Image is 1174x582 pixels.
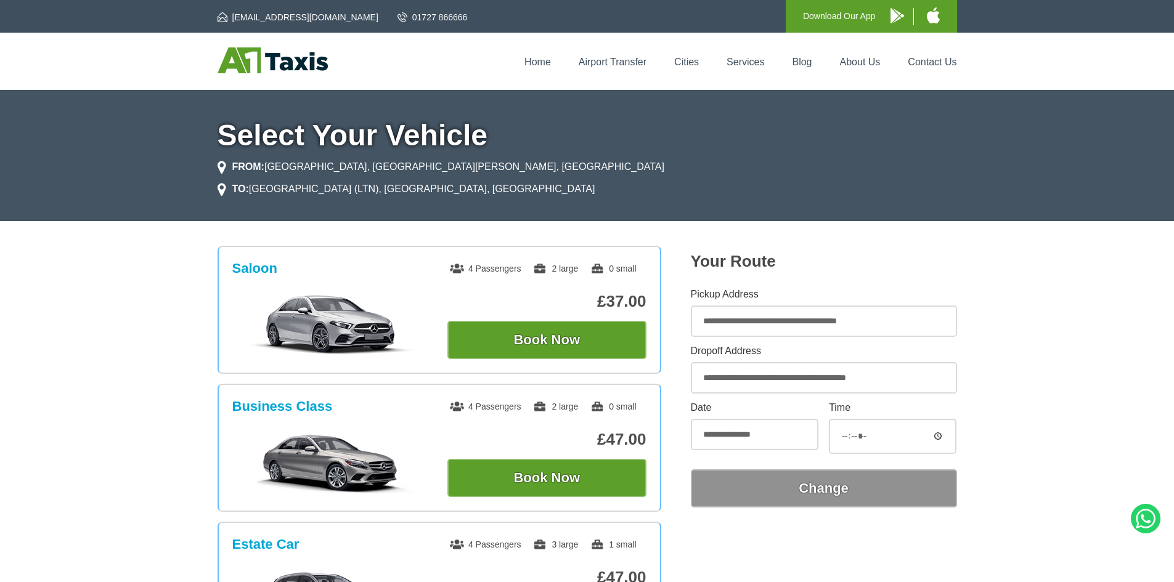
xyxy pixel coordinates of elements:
[803,9,876,24] p: Download Our App
[927,7,940,23] img: A1 Taxis iPhone App
[218,160,664,174] li: [GEOGRAPHIC_DATA], [GEOGRAPHIC_DATA][PERSON_NAME], [GEOGRAPHIC_DATA]
[218,182,595,196] li: [GEOGRAPHIC_DATA] (LTN), [GEOGRAPHIC_DATA], [GEOGRAPHIC_DATA]
[447,459,646,497] button: Book Now
[674,57,699,67] a: Cities
[590,402,636,411] span: 0 small
[232,398,333,414] h3: Business Class
[829,403,956,413] label: Time
[524,57,551,67] a: Home
[691,289,957,299] label: Pickup Address
[447,430,646,449] p: £47.00
[533,264,578,273] span: 2 large
[533,540,578,549] span: 3 large
[691,403,818,413] label: Date
[590,540,636,549] span: 1 small
[447,321,646,359] button: Book Now
[397,11,468,23] a: 01727 866666
[891,8,904,23] img: A1 Taxis Android App
[590,264,636,273] span: 0 small
[691,252,957,271] h2: Your Route
[232,161,264,172] strong: FROM:
[238,294,424,355] img: Saloon
[533,402,578,411] span: 2 large
[218,47,328,73] img: A1 Taxis St Albans LTD
[691,469,957,507] button: Change
[792,57,812,67] a: Blog
[447,292,646,311] p: £37.00
[238,432,424,493] img: Business Class
[727,57,764,67] a: Services
[840,57,881,67] a: About Us
[232,261,277,277] h3: Saloon
[218,11,378,23] a: [EMAIL_ADDRESS][DOMAIN_NAME]
[232,536,300,552] h3: Estate Car
[908,57,956,67] a: Contact Us
[232,184,249,194] strong: TO:
[218,121,957,150] h1: Select Your Vehicle
[450,264,521,273] span: 4 Passengers
[450,402,521,411] span: 4 Passengers
[579,57,646,67] a: Airport Transfer
[450,540,521,549] span: 4 Passengers
[691,346,957,356] label: Dropoff Address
